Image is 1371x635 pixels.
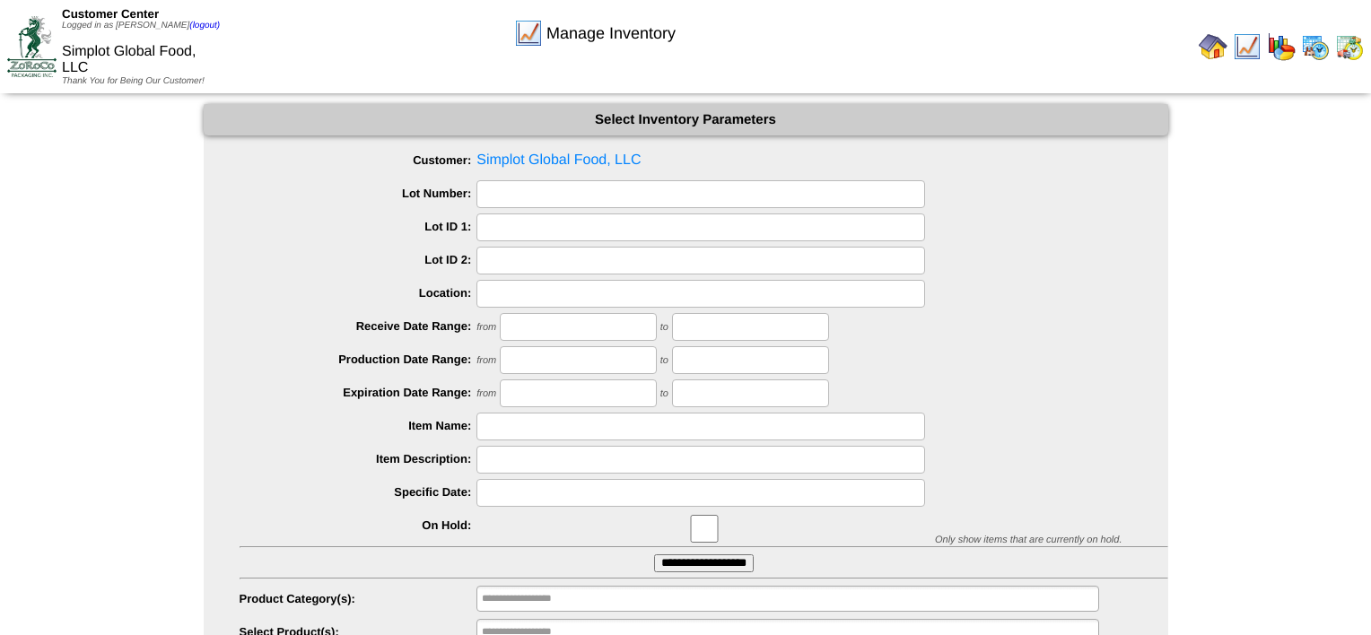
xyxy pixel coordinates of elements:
[62,7,159,21] span: Customer Center
[240,592,477,605] label: Product Category(s):
[240,352,477,366] label: Production Date Range:
[240,286,477,300] label: Location:
[1267,32,1296,61] img: graph.gif
[476,388,496,399] span: from
[546,24,676,43] span: Manage Inventory
[660,388,668,399] span: to
[660,322,668,333] span: to
[240,220,477,233] label: Lot ID 1:
[62,76,205,86] span: Thank You for Being Our Customer!
[204,104,1168,135] div: Select Inventory Parameters
[1199,32,1227,61] img: home.gif
[935,535,1122,545] span: Only show items that are currently on hold.
[62,21,220,30] span: Logged in as [PERSON_NAME]
[240,452,477,465] label: Item Description:
[240,147,1168,174] span: Simplot Global Food, LLC
[7,16,57,76] img: ZoRoCo_Logo(Green%26Foil)%20jpg.webp
[240,253,477,266] label: Lot ID 2:
[240,153,477,167] label: Customer:
[240,319,477,333] label: Receive Date Range:
[240,518,477,532] label: On Hold:
[1335,32,1364,61] img: calendarinout.gif
[240,386,477,399] label: Expiration Date Range:
[514,19,543,48] img: line_graph.gif
[240,485,477,499] label: Specific Date:
[240,187,477,200] label: Lot Number:
[660,355,668,366] span: to
[476,355,496,366] span: from
[62,44,196,75] span: Simplot Global Food, LLC
[240,419,477,432] label: Item Name:
[476,322,496,333] span: from
[1233,32,1262,61] img: line_graph.gif
[189,21,220,30] a: (logout)
[1301,32,1330,61] img: calendarprod.gif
